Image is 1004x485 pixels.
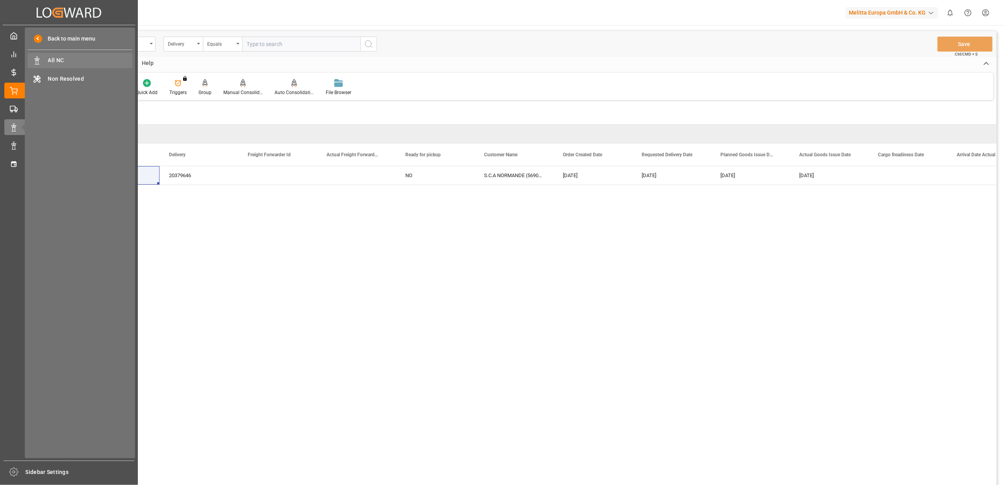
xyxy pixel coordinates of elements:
span: Sidebar Settings [26,468,135,476]
div: Equals [207,39,234,48]
div: Manual Consolidation [223,89,263,96]
span: Ready for pickup [405,152,441,157]
button: Help Center [959,4,977,22]
div: Melitta Europa GmbH & Co. KG [846,7,938,19]
div: Quick Add [136,89,158,96]
span: All NC [48,56,133,65]
div: Delivery [168,39,195,48]
div: [DATE] [790,166,869,185]
button: Save [937,37,993,52]
div: File Browser [326,89,351,96]
span: Cargo Readiness Date [878,152,924,157]
span: Planned Goods Issue Date [720,152,773,157]
a: My Cockpit [4,28,134,43]
button: search button [360,37,377,52]
button: show 0 new notifications [941,4,959,22]
span: Freight Forwarder Id [248,152,291,157]
span: Ctrl/CMD + S [955,51,978,57]
a: All NC [28,53,132,68]
div: Auto Consolidation [275,89,314,96]
a: Rate Management [4,65,134,80]
span: Actual Freight Forwarder Id [327,152,379,157]
div: Group [199,89,212,96]
span: Order Created Date [563,152,602,157]
button: open menu [203,37,242,52]
span: Non Resolved [48,75,133,83]
div: 20379646 [160,166,238,185]
a: Control Tower [4,46,134,61]
span: Back to main menu [42,35,95,43]
span: Customer Name [484,152,518,157]
span: Delivery [169,152,186,157]
a: Non Resolved [28,71,132,86]
a: Data Management [4,138,134,153]
span: Arrival Date Actual [957,152,995,157]
span: Actual Goods Issue Date [799,152,851,157]
div: S.C.A NORMANDE (569000) [475,166,553,185]
div: [DATE] [553,166,632,185]
input: Type to search [242,37,360,52]
div: [DATE] [632,166,711,185]
div: NO [396,166,475,185]
a: Timeslot Management [4,156,134,171]
button: Melitta Europa GmbH & Co. KG [846,5,941,20]
span: Requested Delivery Date [642,152,692,157]
div: [DATE] [711,166,790,185]
button: open menu [163,37,203,52]
a: Order Management [4,83,134,98]
a: Transport Management [4,101,134,117]
div: Help [136,57,160,70]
